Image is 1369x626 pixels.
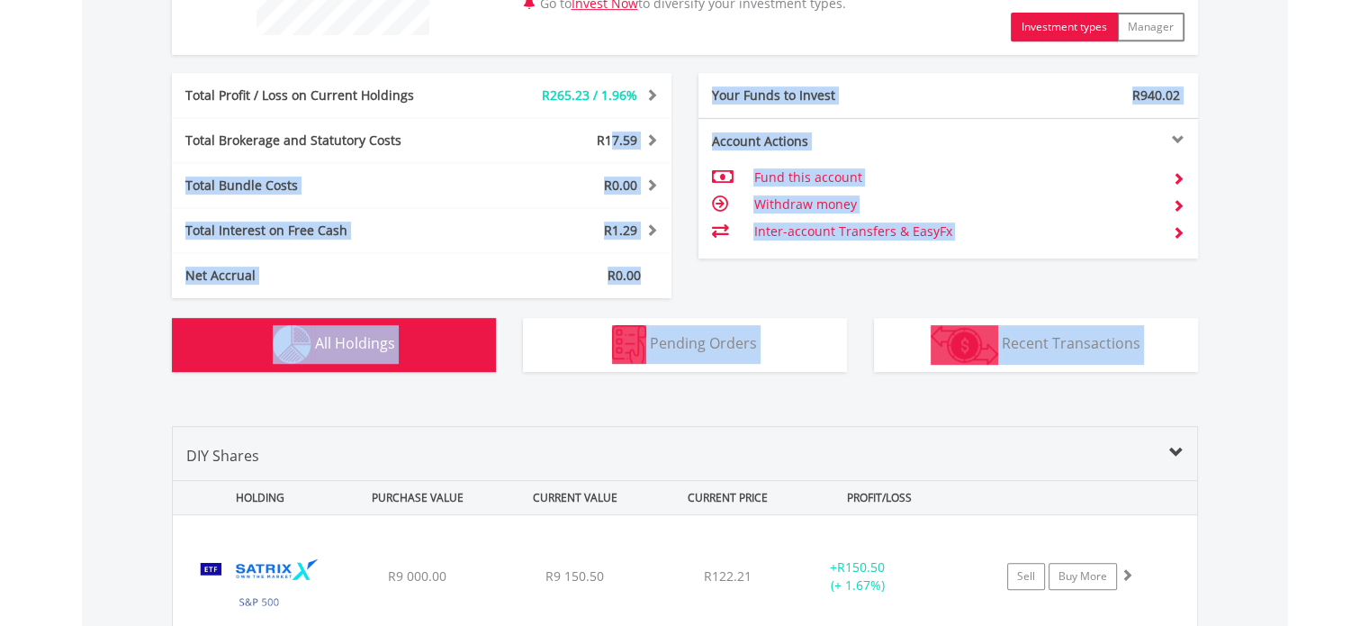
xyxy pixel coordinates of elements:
[172,86,464,104] div: Total Profit / Loss on Current Holdings
[612,325,646,364] img: pending_instructions-wht.png
[1002,333,1140,353] span: Recent Transactions
[604,222,637,239] span: R1.29
[655,481,798,514] div: CURRENT PRICE
[172,177,464,195] div: Total Bundle Costs
[837,558,885,576] span: R150.50
[174,481,338,514] div: HOLDING
[172,132,464,150] div: Total Brokerage and Statutory Costs
[753,164,1157,191] td: Fund this account
[790,558,926,594] div: + (+ 1.67%)
[186,446,259,466] span: DIY Shares
[499,481,653,514] div: CURRENT VALUE
[315,333,395,353] span: All Holdings
[542,86,637,104] span: R265.23 / 1.96%
[604,177,637,194] span: R0.00
[273,325,311,364] img: holdings-wht.png
[874,318,1198,372] button: Recent Transactions
[608,267,641,284] span: R0.00
[1117,13,1184,41] button: Manager
[753,218,1157,245] td: Inter-account Transfers & EasyFx
[1007,563,1045,590] a: Sell
[753,191,1157,218] td: Withdraw money
[650,333,757,353] span: Pending Orders
[172,222,464,240] div: Total Interest on Free Cash
[803,481,957,514] div: PROFIT/LOSS
[1011,13,1118,41] button: Investment types
[1049,563,1117,590] a: Buy More
[1132,86,1180,104] span: R940.02
[704,567,752,585] span: R122.21
[341,481,495,514] div: PURCHASE VALUE
[545,567,604,585] span: R9 150.50
[388,567,446,585] span: R9 000.00
[698,132,949,150] div: Account Actions
[172,318,496,372] button: All Holdings
[172,267,464,285] div: Net Accrual
[698,86,949,104] div: Your Funds to Invest
[931,325,998,365] img: transactions-zar-wht.png
[597,132,637,149] span: R17.59
[523,318,847,372] button: Pending Orders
